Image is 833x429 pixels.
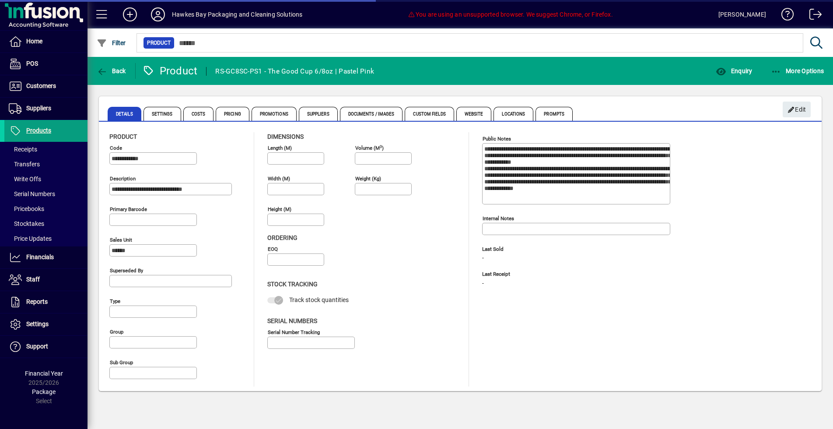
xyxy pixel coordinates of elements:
[25,370,63,377] span: Financial Year
[267,317,317,324] span: Serial Numbers
[110,298,120,304] mat-label: Type
[110,145,122,151] mat-label: Code
[405,107,454,121] span: Custom Fields
[4,157,87,172] a: Transfers
[355,176,381,182] mat-label: Weight (Kg)
[493,107,533,121] span: Locations
[267,234,297,241] span: Ordering
[771,67,824,74] span: More Options
[535,107,573,121] span: Prompts
[110,329,123,335] mat-label: Group
[110,206,147,212] mat-label: Primary barcode
[4,172,87,186] a: Write Offs
[142,64,198,78] div: Product
[355,145,384,151] mat-label: Volume (m )
[716,67,752,74] span: Enquiry
[26,253,54,260] span: Financials
[26,320,49,327] span: Settings
[9,205,44,212] span: Pricebooks
[87,63,136,79] app-page-header-button: Back
[4,53,87,75] a: POS
[483,136,511,142] mat-label: Public Notes
[803,2,822,30] a: Logout
[110,359,133,366] mat-label: Sub group
[482,280,484,287] span: -
[26,343,48,350] span: Support
[340,107,403,121] span: Documents / Images
[109,133,137,140] span: Product
[215,64,374,78] div: RS-GC8SC-PS1 - The Good Cup 6/8oz | Pastel Pink
[787,102,806,117] span: Edit
[110,267,143,274] mat-label: Superseded by
[143,107,181,121] span: Settings
[108,107,141,121] span: Details
[97,67,126,74] span: Back
[116,7,144,22] button: Add
[172,7,303,21] div: Hawkes Bay Packaging and Cleaning Solutions
[26,105,51,112] span: Suppliers
[26,60,38,67] span: POS
[268,329,320,335] mat-label: Serial Number tracking
[783,102,811,117] button: Edit
[289,296,349,303] span: Track stock quantities
[144,7,172,22] button: Profile
[9,235,52,242] span: Price Updates
[4,75,87,97] a: Customers
[299,107,338,121] span: Suppliers
[4,186,87,201] a: Serial Numbers
[4,291,87,313] a: Reports
[268,246,278,252] mat-label: EOQ
[9,220,44,227] span: Stocktakes
[9,146,37,153] span: Receipts
[252,107,297,121] span: Promotions
[183,107,214,121] span: Costs
[32,388,56,395] span: Package
[9,176,41,183] span: Write Offs
[216,107,249,121] span: Pricing
[4,216,87,231] a: Stocktakes
[9,161,40,168] span: Transfers
[94,63,128,79] button: Back
[110,237,132,243] mat-label: Sales unit
[4,31,87,53] a: Home
[26,82,56,89] span: Customers
[4,246,87,268] a: Financials
[4,231,87,246] a: Price Updates
[4,98,87,120] a: Suppliers
[4,336,87,358] a: Support
[718,7,766,21] div: [PERSON_NAME]
[769,63,826,79] button: More Options
[268,176,290,182] mat-label: Width (m)
[9,190,55,197] span: Serial Numbers
[4,201,87,216] a: Pricebooks
[97,39,126,46] span: Filter
[268,206,291,212] mat-label: Height (m)
[775,2,794,30] a: Knowledge Base
[380,144,382,148] sup: 3
[4,313,87,335] a: Settings
[483,215,514,222] mat-label: Internal Notes
[4,142,87,157] a: Receipts
[456,107,492,121] span: Website
[482,255,484,262] span: -
[714,63,754,79] button: Enquiry
[267,133,304,140] span: Dimensions
[268,145,292,151] mat-label: Length (m)
[4,269,87,291] a: Staff
[26,298,48,305] span: Reports
[26,38,42,45] span: Home
[408,11,612,18] span: You are using an unsupported browser. We suggest Chrome, or Firefox.
[94,35,128,51] button: Filter
[482,246,613,252] span: Last Sold
[482,271,613,277] span: Last Receipt
[267,281,318,288] span: Stock Tracking
[26,127,51,134] span: Products
[147,39,171,47] span: Product
[110,176,136,182] mat-label: Description
[26,276,40,283] span: Staff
